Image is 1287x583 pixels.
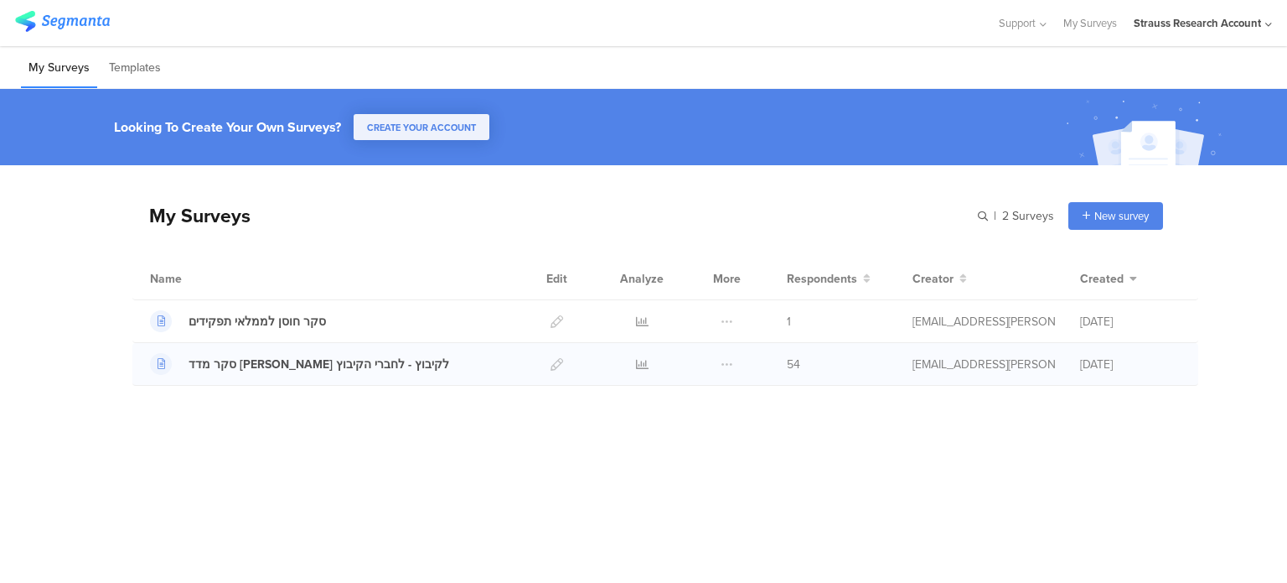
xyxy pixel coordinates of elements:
span: 1 [787,313,791,331]
div: [DATE] [1080,313,1181,331]
div: Analyze [617,258,667,299]
div: Name [150,270,251,288]
div: assaf.cheprut@strauss-group.com [912,356,1055,373]
a: סקר מדד [PERSON_NAME] לקיבוץ - לחברי הקיבוץ [150,353,449,375]
span: 2 Surveys [1002,207,1054,225]
span: CREATE YOUR ACCOUNT [367,121,476,134]
div: More [709,258,745,299]
div: Looking To Create Your Own Surveys? [114,117,341,137]
div: סקר חוסן לממלאי תפקידים [189,313,326,331]
img: segmanta logo [15,11,110,32]
div: סקר מדד חוסן קיבוצי לקיבוץ - לחברי הקיבוץ [189,356,449,373]
div: [DATE] [1080,356,1181,373]
button: Creator [912,270,967,288]
span: Creator [912,270,954,288]
div: assaf.cheprut@strauss-group.com [912,313,1055,331]
span: Created [1080,270,1124,288]
button: CREATE YOUR ACCOUNT [354,114,489,140]
span: Respondents [787,270,857,288]
div: Edit [539,258,575,299]
li: My Surveys [21,49,97,88]
span: Support [999,15,1036,31]
button: Created [1080,270,1137,288]
span: | [991,207,999,225]
a: סקר חוסן לממלאי תפקידים [150,310,326,332]
button: Respondents [787,270,871,288]
span: 54 [787,356,800,373]
img: create_account_image.svg [1060,94,1233,170]
div: Strauss Research Account [1134,15,1261,31]
div: My Surveys [132,201,251,230]
span: New survey [1094,208,1149,224]
li: Templates [101,49,168,88]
